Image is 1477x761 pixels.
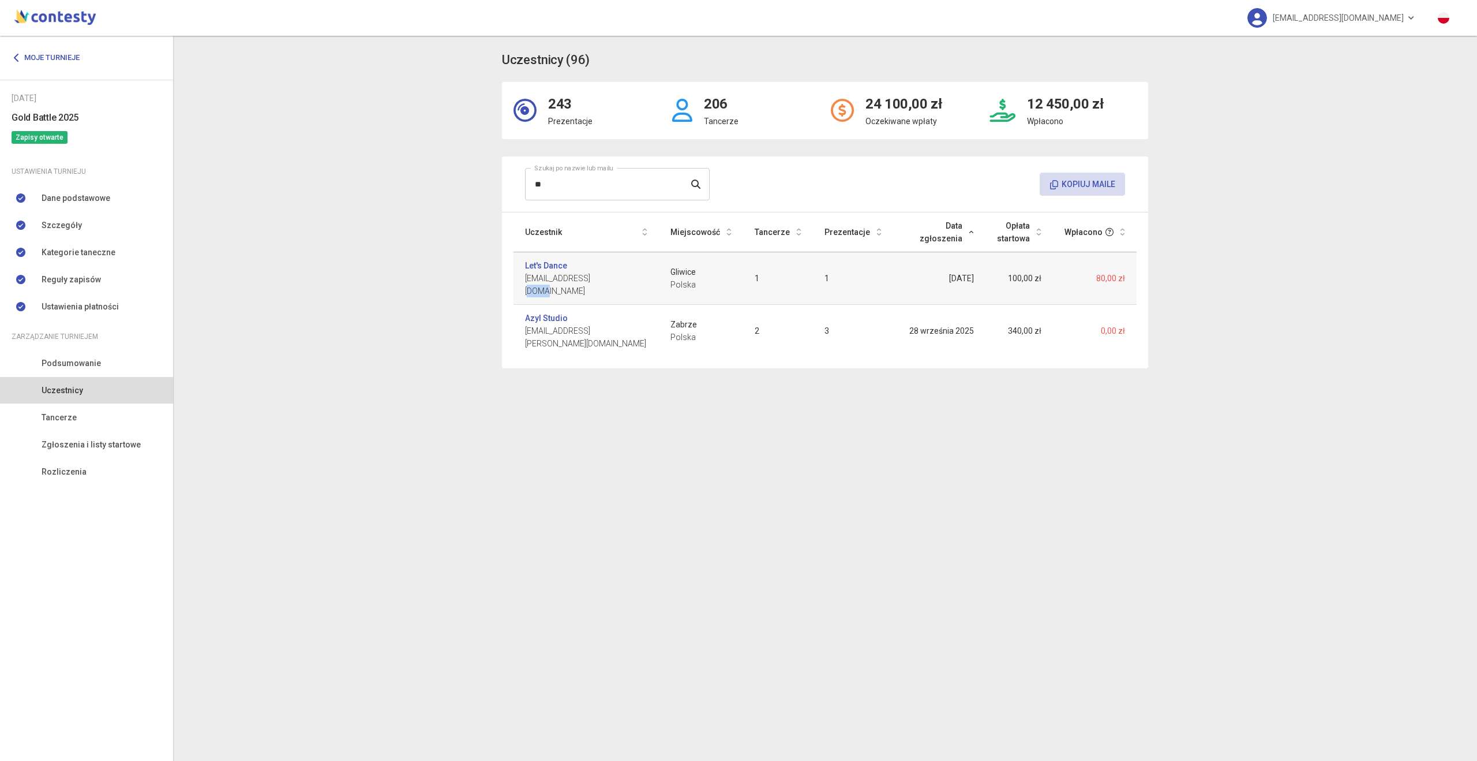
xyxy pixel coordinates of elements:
a: Azyl Studio [525,312,568,324]
td: 3 [813,305,893,357]
span: Uczestnicy [42,384,83,397]
span: Polska [670,331,732,344]
a: Moje turnieje [12,47,88,68]
h2: 243 [548,94,593,115]
span: Zapisy otwarte [12,131,68,144]
td: 1 [743,252,813,305]
td: 2 [743,305,813,357]
p: Oczekiwane wpłaty [865,115,942,128]
th: Uczestnik [513,212,659,252]
h2: 12 450,00 zł [1027,94,1104,115]
span: Polska [670,278,732,291]
span: [EMAIL_ADDRESS][DOMAIN_NAME] [525,272,647,297]
th: Miejscowość [659,212,743,252]
h6: Gold Battle 2025 [12,110,162,125]
a: Let's Dance [525,259,567,272]
td: 80,00 zł [1053,252,1137,305]
td: 1 [813,252,893,305]
span: Zabrze [670,318,732,331]
p: Prezentacje [548,115,593,128]
span: Zgłoszenia i listy startowe [42,438,141,451]
span: [EMAIL_ADDRESS][DOMAIN_NAME] [1273,6,1404,30]
span: Dane podstawowe [42,192,110,204]
div: Ustawienia turnieju [12,165,162,178]
span: Ustawienia płatności [42,300,119,313]
span: Wpłacono [1064,226,1103,238]
th: Prezentacje [813,212,893,252]
td: [DATE] [893,252,985,305]
th: Opłata startowa [985,212,1053,252]
span: Rozliczenia [42,465,87,478]
span: Gliwice [670,266,732,278]
h2: 206 [704,94,738,115]
td: 0,00 zł [1053,305,1137,357]
p: Wpłacono [1027,115,1104,128]
th: Tancerze [743,212,813,252]
span: Tancerze [42,411,77,424]
td: 100,00 zł [985,252,1053,305]
button: Kopiuj maile [1040,173,1125,196]
p: Tancerze [704,115,738,128]
span: Podsumowanie [42,357,101,370]
td: 340,00 zł [985,305,1053,357]
h3: Uczestnicy (96) [502,50,590,70]
span: Zarządzanie turniejem [12,330,98,343]
div: [DATE] [12,92,162,105]
span: Szczegóły [42,219,82,232]
td: 28 września 2025 [893,305,985,357]
span: Reguły zapisów [42,273,101,286]
span: [EMAIL_ADDRESS][PERSON_NAME][DOMAIN_NAME] [525,324,647,350]
h2: 24 100,00 zł [865,94,942,115]
th: Data zgłoszenia [893,212,985,252]
span: Kategorie taneczne [42,246,115,259]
